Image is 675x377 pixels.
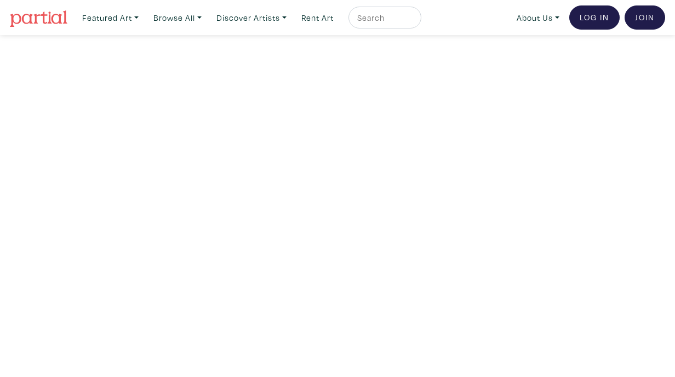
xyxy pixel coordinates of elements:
a: Discover Artists [211,7,291,29]
a: Join [625,5,665,30]
a: Featured Art [77,7,144,29]
a: Log In [569,5,620,30]
input: Search [356,11,411,25]
a: Browse All [148,7,207,29]
a: About Us [512,7,564,29]
a: Rent Art [296,7,339,29]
